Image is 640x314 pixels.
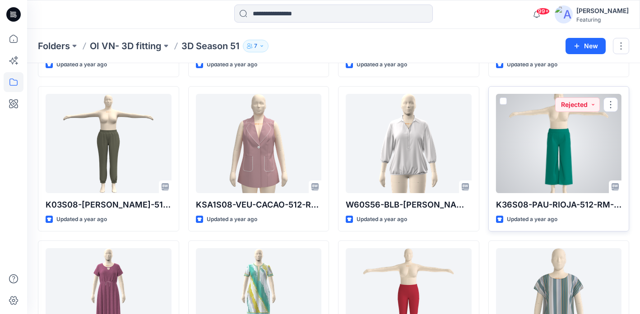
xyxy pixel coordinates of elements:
p: Updated a year ago [507,215,557,224]
p: Updated a year ago [357,60,407,69]
a: K03S08-PAU-STACIE-512-RM-SIZE42 [46,94,172,193]
span: 99+ [536,8,550,15]
p: Updated a year ago [56,60,107,69]
p: 3D Season 51 [181,40,239,52]
button: 7 [243,40,269,52]
p: Updated a year ago [207,60,257,69]
a: W60S56-BLB-CROSBY-512 [346,94,472,193]
button: New [566,38,606,54]
p: Updated a year ago [507,60,557,69]
p: 7 [254,41,257,51]
div: [PERSON_NAME] [576,5,629,16]
p: Updated a year ago [56,215,107,224]
p: W60S56-BLB-[PERSON_NAME]-512 [346,199,472,211]
div: Featuring [576,16,629,23]
p: K03S08-[PERSON_NAME]-512-RM-SIZE42 [46,199,172,211]
p: Updated a year ago [207,215,257,224]
a: KSA1S08-VEU-CACAO-512-RM-SIZE42 [196,94,322,193]
a: OI VN- 3D fitting [90,40,162,52]
p: K36S08-PAU-RIOJA-512-RM-SIZE42 [496,199,622,211]
p: KSA1S08-VEU-CACAO-512-RM-SIZE42 [196,199,322,211]
p: Updated a year ago [357,215,407,224]
a: Folders [38,40,70,52]
img: avatar [555,5,573,23]
a: K36S08-PAU-RIOJA-512-RM-SIZE42 [496,94,622,193]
